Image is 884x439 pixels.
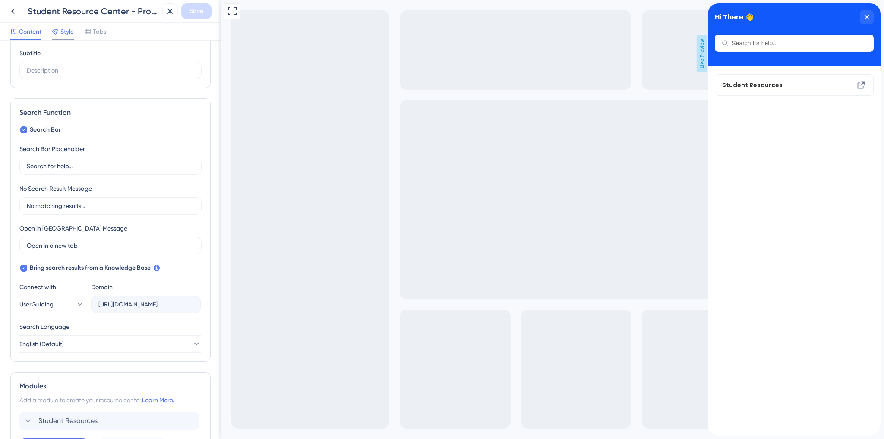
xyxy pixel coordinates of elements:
button: English (Default) [19,335,201,353]
input: Search for help... [24,36,159,43]
span: Tabs [93,26,106,37]
span: Add a module to create your resource center. [19,397,142,404]
span: Style [60,26,74,37]
input: Open in a new tab [27,241,194,250]
div: No Search Result Message [19,183,92,194]
span: Bring search results from a Knowledge Base [30,263,151,273]
input: company.help.userguiding.com [98,300,193,309]
div: Connect with [19,282,84,292]
div: Search Function [19,107,202,118]
span: Save [189,6,203,16]
div: close resource center [152,7,166,21]
div: Subtitle [19,48,41,58]
span: Search Bar [30,125,61,135]
button: UserGuiding [19,296,84,313]
span: Content [19,26,41,37]
span: Resource Center [20,2,75,13]
span: Search Language [19,322,69,332]
div: Student Resource Center - Production [28,5,159,17]
div: Domain [91,282,113,292]
span: Student Resources [38,416,98,426]
span: English (Default) [19,339,64,349]
div: 3 [80,4,83,11]
span: Hi There 👋 [7,7,46,20]
div: Student Resources [19,412,202,430]
button: Save [181,3,212,19]
a: Learn More. [142,397,174,404]
div: Open in [GEOGRAPHIC_DATA] Message [19,223,127,234]
input: Search for help... [27,161,194,171]
span: Live Preview [476,35,486,72]
input: Description [27,66,194,75]
input: No matching results... [27,201,194,211]
div: Search Bar Placeholder [19,144,85,154]
span: Student Resources [14,76,129,87]
div: Modules [19,381,202,392]
img: launcher-image-alternative-text [7,3,16,12]
span: UserGuiding [19,299,54,310]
